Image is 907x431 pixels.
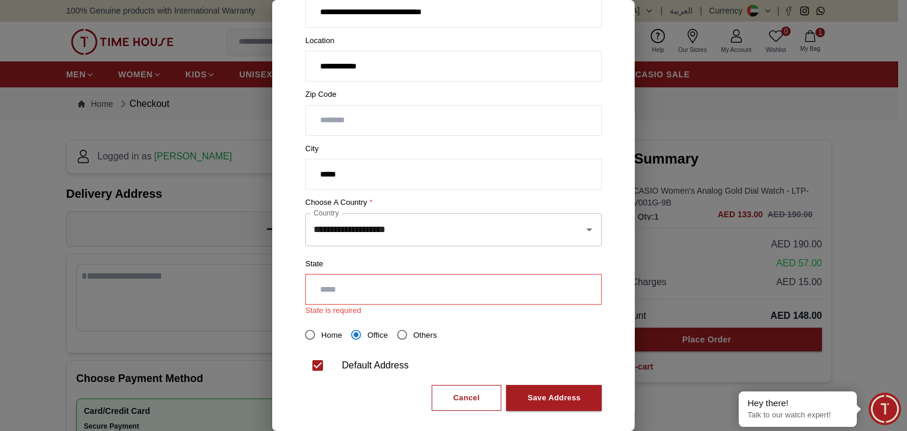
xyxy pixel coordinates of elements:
div: Save Address [527,391,580,405]
div: State is required [305,305,602,316]
label: City [305,143,602,155]
p: Talk to our watch expert! [748,410,848,420]
span: Office [367,331,388,339]
label: Choose a country [305,197,602,208]
label: State [305,258,602,270]
button: Save Address [506,385,602,412]
span: Others [413,331,437,339]
button: Cancel [431,385,501,412]
div: Hey there! [748,397,848,409]
div: Cancel [453,391,479,405]
div: Default Address [342,358,409,373]
div: Chat Widget [869,393,901,425]
label: Zip Code [305,89,602,100]
label: Country [314,208,339,218]
label: Location [305,35,602,47]
span: Home [321,331,342,339]
button: Open [581,221,598,238]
